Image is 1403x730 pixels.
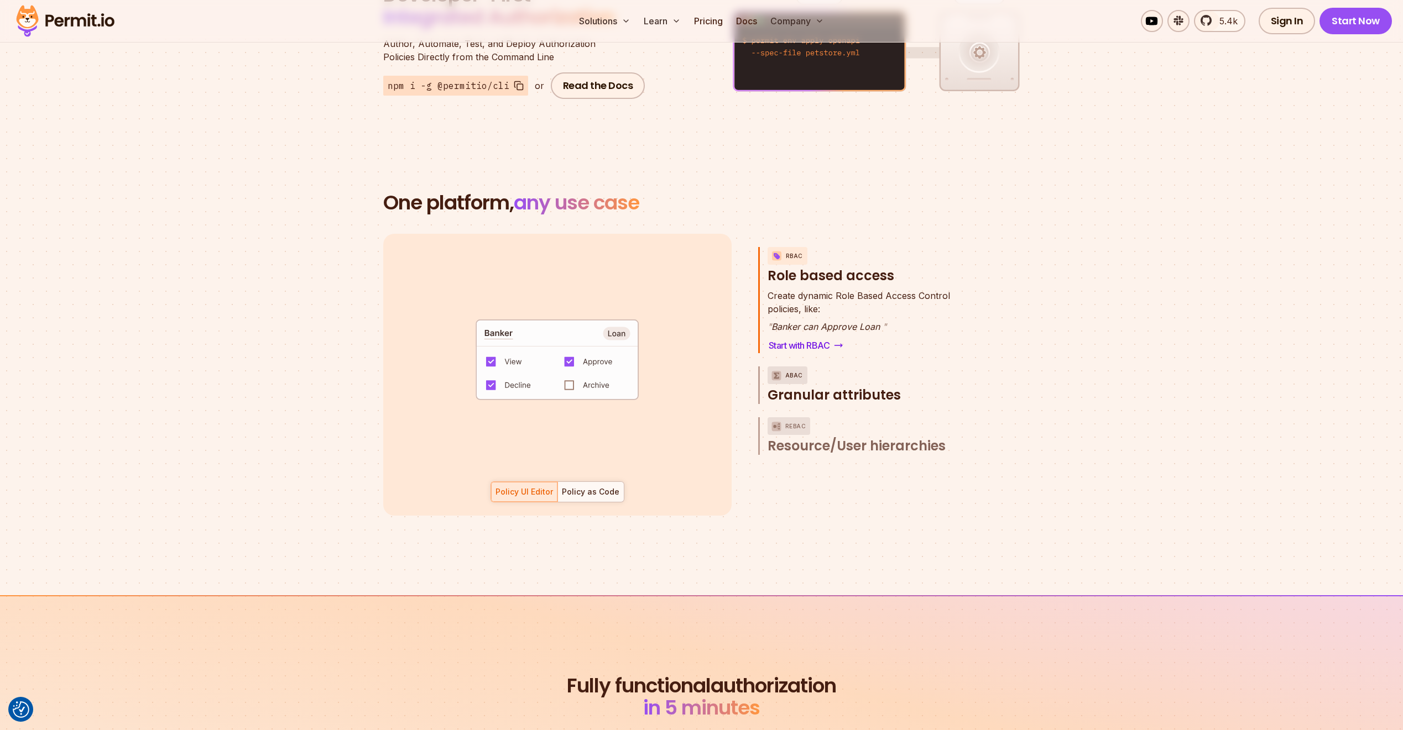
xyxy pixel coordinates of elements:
button: Policy as Code [557,481,624,502]
p: policies, like: [768,289,950,316]
a: Sign In [1259,8,1316,34]
span: in 5 minutes [643,694,760,722]
span: Author, Automate, Test, and Deploy Authorization [383,37,649,50]
a: Docs [732,10,762,32]
a: Start with RBAC [768,338,844,353]
a: Read the Docs [551,72,645,99]
div: Policy as Code [562,486,619,497]
img: Permit logo [11,2,119,40]
img: Revisit consent button [13,701,29,718]
span: any use case [514,188,639,217]
p: Banker can Approve Loan [768,320,950,333]
span: " [768,321,771,332]
span: npm i -g @permitio/cli [388,79,509,92]
p: Policies Directly from the Command Line [383,37,649,64]
a: Start Now [1319,8,1392,34]
h2: authorization [565,675,839,719]
span: " [883,321,886,332]
a: Pricing [690,10,727,32]
button: Company [766,10,828,32]
button: Solutions [575,10,635,32]
div: or [535,79,544,92]
button: Consent Preferences [13,701,29,718]
button: npm i -g @permitio/cli [383,76,528,96]
div: RBACRole based access [768,289,974,353]
span: 5.4k [1213,14,1238,28]
button: ABACGranular attributes [768,366,974,404]
a: 5.4k [1194,10,1245,32]
button: ReBACResource/User hierarchies [768,417,974,455]
span: Resource/User hierarchies [768,437,946,455]
p: ABAC [785,366,803,384]
button: Learn [639,10,685,32]
h2: One platform, [383,192,1020,214]
span: Granular attributes [768,386,901,404]
span: Fully functional [567,675,711,697]
p: ReBAC [785,417,806,435]
span: Create dynamic Role Based Access Control [768,289,950,302]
